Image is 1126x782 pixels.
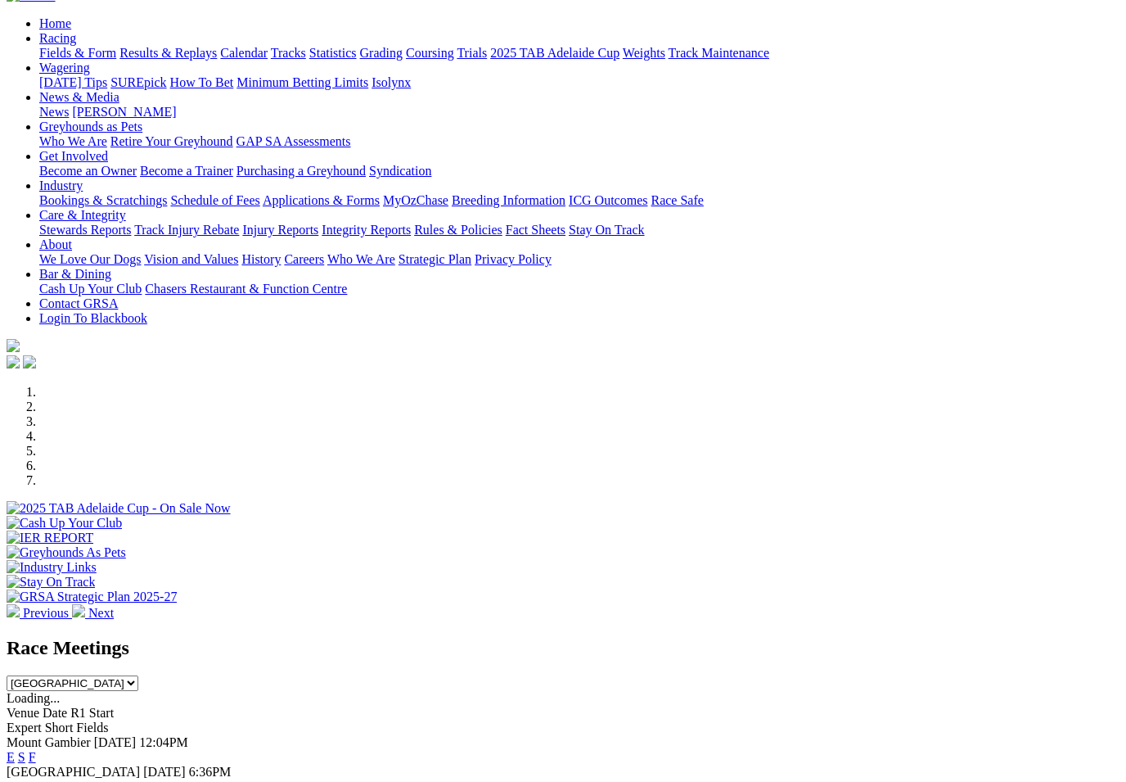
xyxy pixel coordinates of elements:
a: E [7,750,15,764]
a: Fact Sheets [506,223,565,237]
img: Greyhounds As Pets [7,545,126,560]
a: Bookings & Scratchings [39,193,167,207]
a: Home [39,16,71,30]
a: Results & Replays [119,46,217,60]
a: Who We Are [39,134,107,148]
img: GRSA Strategic Plan 2025-27 [7,590,177,604]
a: Integrity Reports [322,223,411,237]
a: Syndication [369,164,431,178]
a: Cash Up Your Club [39,282,142,296]
div: Wagering [39,75,1119,90]
a: Retire Your Greyhound [110,134,233,148]
a: Industry [39,179,83,192]
a: Grading [360,46,403,60]
a: GAP SA Assessments [236,134,351,148]
span: 12:04PM [139,735,188,749]
div: Racing [39,46,1119,61]
a: Wagering [39,61,90,75]
a: Statistics [309,46,357,60]
a: Rules & Policies [414,223,502,237]
a: Bar & Dining [39,267,111,281]
img: Cash Up Your Club [7,516,122,531]
span: Venue [7,706,39,720]
a: Login To Blackbook [39,311,147,325]
span: Fields [76,721,108,735]
span: Short [45,721,74,735]
a: Careers [284,252,324,266]
span: R1 Start [70,706,114,720]
a: Get Involved [39,149,108,163]
div: Industry [39,193,1119,208]
div: Care & Integrity [39,223,1119,237]
a: Calendar [220,46,268,60]
span: Mount Gambier [7,735,91,749]
div: Bar & Dining [39,282,1119,296]
a: [DATE] Tips [39,75,107,89]
span: Loading... [7,691,60,705]
a: Who We Are [327,252,395,266]
a: About [39,237,72,251]
a: Breeding Information [452,193,565,207]
a: Minimum Betting Limits [236,75,368,89]
a: Schedule of Fees [170,193,259,207]
a: [PERSON_NAME] [72,105,176,119]
a: Isolynx [372,75,411,89]
a: How To Bet [170,75,234,89]
img: chevron-left-pager-white.svg [7,604,20,617]
div: News & Media [39,105,1119,120]
a: Stay On Track [569,223,644,237]
a: S [18,750,25,764]
a: Care & Integrity [39,208,126,222]
a: Become an Owner [39,164,137,178]
span: [GEOGRAPHIC_DATA] [7,765,140,779]
img: chevron-right-pager-white.svg [72,604,85,617]
a: Greyhounds as Pets [39,120,142,133]
a: Tracks [271,46,306,60]
a: Race Safe [651,193,703,207]
span: Date [43,706,67,720]
span: [DATE] [94,735,137,749]
div: About [39,252,1119,267]
img: logo-grsa-white.png [7,339,20,352]
a: Weights [623,46,665,60]
a: MyOzChase [383,193,448,207]
img: facebook.svg [7,355,20,368]
div: Greyhounds as Pets [39,134,1119,149]
span: Expert [7,721,42,735]
span: [DATE] [143,765,186,779]
a: Chasers Restaurant & Function Centre [145,282,347,296]
a: ICG Outcomes [569,193,647,207]
a: History [241,252,281,266]
a: Contact GRSA [39,296,118,310]
a: Purchasing a Greyhound [236,164,366,178]
span: Next [88,606,114,620]
a: We Love Our Dogs [39,252,141,266]
a: Privacy Policy [475,252,552,266]
div: Get Involved [39,164,1119,179]
a: News & Media [39,90,119,104]
a: Fields & Form [39,46,116,60]
a: 2025 TAB Adelaide Cup [490,46,619,60]
a: Track Injury Rebate [134,223,239,237]
span: Previous [23,606,69,620]
a: Coursing [406,46,454,60]
img: Stay On Track [7,575,95,590]
a: Stewards Reports [39,223,131,237]
a: Vision and Values [144,252,238,266]
a: News [39,105,69,119]
a: Racing [39,31,76,45]
a: SUREpick [110,75,166,89]
a: Next [72,606,114,620]
a: Trials [457,46,487,60]
a: Injury Reports [242,223,318,237]
a: Track Maintenance [669,46,769,60]
img: Industry Links [7,560,97,575]
img: 2025 TAB Adelaide Cup - On Sale Now [7,501,231,516]
a: Become a Trainer [140,164,233,178]
span: 6:36PM [189,765,232,779]
a: F [29,750,36,764]
img: IER REPORT [7,531,93,545]
a: Applications & Forms [263,193,380,207]
img: twitter.svg [23,355,36,368]
h2: Race Meetings [7,637,1119,659]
